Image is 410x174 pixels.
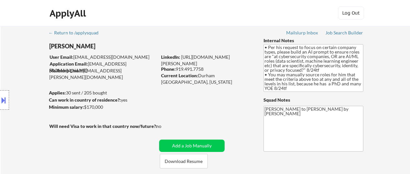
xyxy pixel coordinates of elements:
strong: Current Location: [161,73,198,78]
strong: Phone: [161,66,176,72]
button: Download Resume [160,154,208,168]
div: Job Search Builder [325,31,363,35]
div: Internal Notes [264,37,363,44]
button: Log Out [338,6,364,19]
a: ← Return to /applysquad [49,30,105,37]
a: Mailslurp Inbox [286,30,319,37]
div: Durham [GEOGRAPHIC_DATA], [US_STATE] [161,72,253,85]
strong: LinkedIn: [161,54,180,60]
a: Job Search Builder [325,30,363,37]
div: ← Return to /applysquad [49,31,105,35]
div: no [156,123,175,130]
button: Add a Job Manually [159,140,225,152]
div: 919.491.7758 [161,66,253,72]
div: Mailslurp Inbox [286,31,319,35]
div: ApplyAll [50,8,88,19]
div: Squad Notes [264,97,363,103]
a: [URL][DOMAIN_NAME][PERSON_NAME] [161,54,230,66]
